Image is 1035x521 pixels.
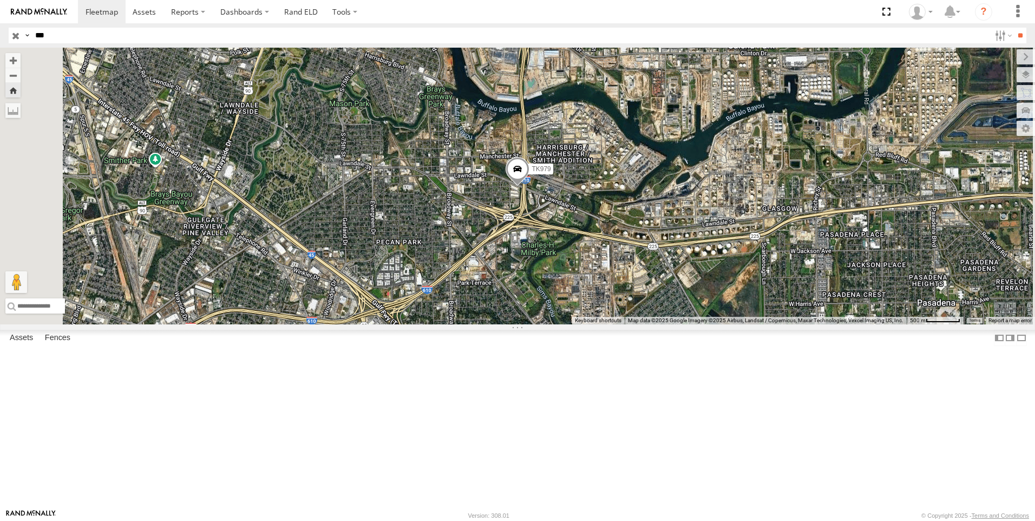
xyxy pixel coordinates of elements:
[1016,330,1027,346] label: Hide Summary Table
[5,83,21,97] button: Zoom Home
[1017,121,1035,136] label: Map Settings
[11,8,67,16] img: rand-logo.svg
[5,53,21,68] button: Zoom in
[575,317,621,324] button: Keyboard shortcuts
[969,318,980,323] a: Terms (opens in new tab)
[994,330,1005,346] label: Dock Summary Table to the Left
[40,330,76,346] label: Fences
[907,317,964,324] button: Map Scale: 500 m per 60 pixels
[468,512,509,519] div: Version: 308.01
[991,28,1014,43] label: Search Filter Options
[532,165,551,173] span: TK979
[5,103,21,118] label: Measure
[5,271,27,293] button: Drag Pegman onto the map to open Street View
[910,317,926,323] span: 500 m
[1005,330,1016,346] label: Dock Summary Table to the Right
[6,510,56,521] a: Visit our Website
[5,68,21,83] button: Zoom out
[972,512,1029,519] a: Terms and Conditions
[975,3,992,21] i: ?
[988,317,1032,323] a: Report a map error
[23,28,31,43] label: Search Query
[921,512,1029,519] div: © Copyright 2025 -
[4,330,38,346] label: Assets
[628,317,903,323] span: Map data ©2025 Google Imagery ©2025 Airbus, Landsat / Copernicus, Maxar Technologies, Vexcel Imag...
[905,4,936,20] div: Norma Casillas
